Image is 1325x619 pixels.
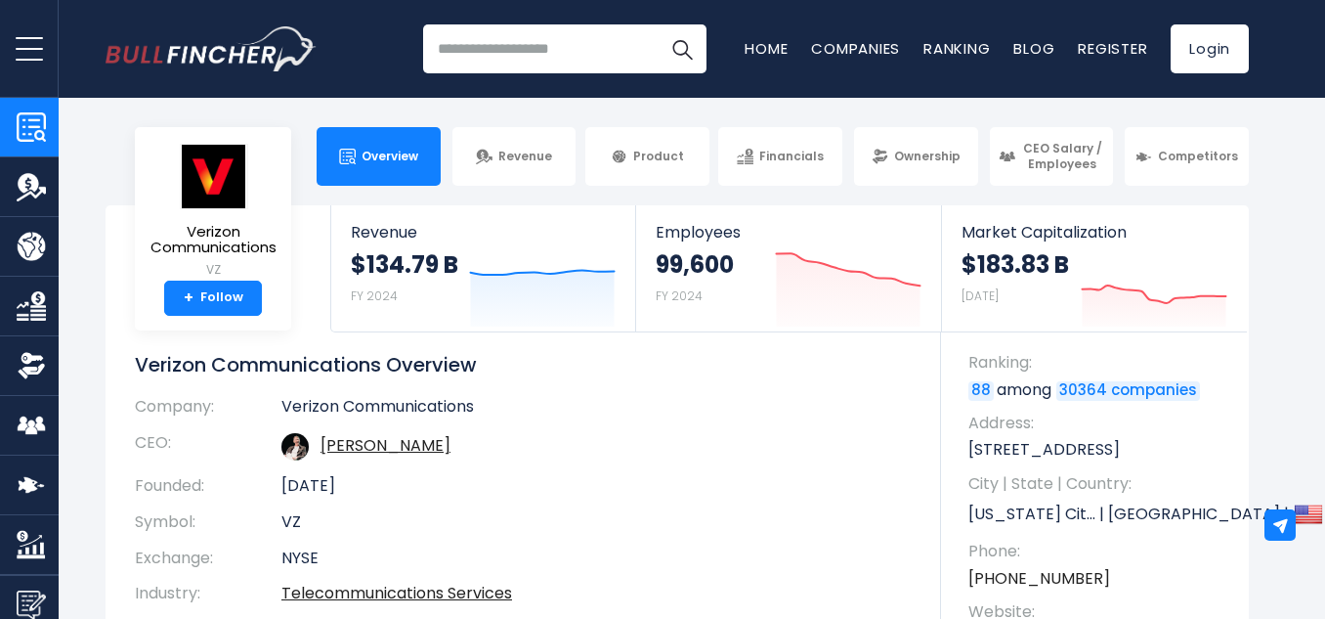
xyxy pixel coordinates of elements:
[281,433,309,461] img: hans-vestberg.jpg
[135,397,281,425] th: Company:
[150,224,277,256] span: Verizon Communications
[745,38,788,59] a: Home
[106,26,317,71] img: Bullfincher logo
[331,205,635,332] a: Revenue $134.79 B FY 2024
[968,568,1110,590] a: [PHONE_NUMBER]
[968,500,1229,529] p: [US_STATE] Cit... | [GEOGRAPHIC_DATA] | US
[658,24,706,73] button: Search
[1021,141,1105,171] span: CEO Salary / Employees
[585,127,709,186] a: Product
[811,38,900,59] a: Companies
[281,505,912,541] td: VZ
[321,434,450,457] a: ceo
[135,505,281,541] th: Symbol:
[636,205,940,332] a: Employees 99,600 FY 2024
[135,541,281,577] th: Exchange:
[135,352,912,377] h1: Verizon Communications Overview
[968,381,994,401] a: 88
[968,413,1229,434] span: Address:
[17,351,46,380] img: Ownership
[894,149,961,164] span: Ownership
[968,352,1229,374] span: Ranking:
[942,205,1247,332] a: Market Capitalization $183.83 B [DATE]
[281,582,512,604] a: Telecommunications Services
[106,26,316,71] a: Go to homepage
[184,289,193,307] strong: +
[759,149,824,164] span: Financials
[281,397,912,425] td: Verizon Communications
[281,468,912,505] td: [DATE]
[633,149,684,164] span: Product
[968,439,1229,461] p: [STREET_ADDRESS]
[135,425,281,468] th: CEO:
[1078,38,1147,59] a: Register
[351,223,616,242] span: Revenue
[968,379,1229,401] p: among
[317,127,441,186] a: Overview
[1158,149,1238,164] span: Competitors
[923,38,990,59] a: Ranking
[1125,127,1249,186] a: Competitors
[1056,381,1200,401] a: 30364 companies
[1013,38,1054,59] a: Blog
[1171,24,1249,73] a: Login
[150,261,277,279] small: VZ
[962,249,1069,280] strong: $183.83 B
[164,281,262,316] a: +Follow
[150,143,278,281] a: Verizon Communications VZ
[656,287,703,304] small: FY 2024
[351,249,458,280] strong: $134.79 B
[656,223,920,242] span: Employees
[962,287,999,304] small: [DATE]
[135,468,281,505] th: Founded:
[362,149,418,164] span: Overview
[968,473,1229,495] span: City | State | Country:
[135,576,281,612] th: Industry:
[990,127,1114,186] a: CEO Salary / Employees
[281,541,912,577] td: NYSE
[656,249,734,280] strong: 99,600
[452,127,577,186] a: Revenue
[498,149,552,164] span: Revenue
[351,287,398,304] small: FY 2024
[718,127,842,186] a: Financials
[962,223,1227,242] span: Market Capitalization
[968,541,1229,562] span: Phone:
[854,127,978,186] a: Ownership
